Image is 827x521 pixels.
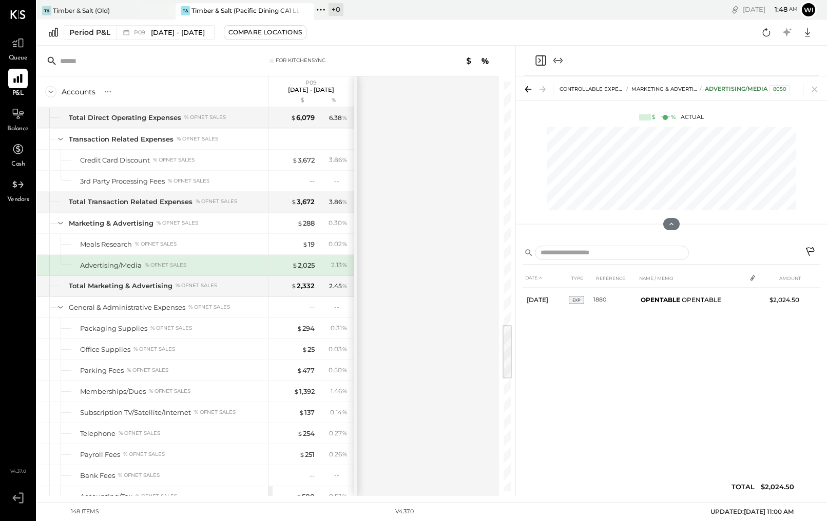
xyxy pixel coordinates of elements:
[331,387,348,396] div: 1.46
[196,198,237,205] div: % of NET SALES
[291,281,315,291] div: 2,332
[181,6,190,15] div: T&
[53,6,110,15] div: Timber & Salt (Old)
[150,325,192,332] div: % of NET SALES
[329,345,348,354] div: 0.03
[342,324,348,332] span: %
[42,6,51,15] div: T&
[637,269,746,288] th: NAME / MEMO
[292,155,315,165] div: 3,672
[80,345,130,354] div: Office Supplies
[764,288,803,312] td: $2,024.50
[637,288,746,312] td: OPENTABLE
[276,57,325,64] div: For KitchenSync
[80,450,120,459] div: Payroll Fees
[342,218,348,227] span: %
[663,218,680,230] button: Hide Chart
[705,85,790,93] div: Advertising/Media
[7,195,29,205] span: Vendors
[1,104,35,134] a: Balance
[297,366,302,374] span: $
[194,409,236,416] div: % of NET SALES
[342,366,348,374] span: %
[62,87,95,97] div: Accounts
[342,197,348,206] span: %
[9,54,28,63] span: Queue
[534,54,547,67] button: Close panel
[157,219,198,227] div: % of NET SALES
[329,239,348,249] div: 0.02
[310,303,315,312] div: --
[69,281,172,291] div: Total Marketing & Advertising
[331,324,348,333] div: 0.31
[294,387,315,396] div: 1,392
[652,113,656,122] div: $
[291,282,297,290] span: $
[151,28,205,37] span: [DATE] - [DATE]
[639,113,704,122] div: Actual
[342,239,348,248] span: %
[631,86,706,92] span: Marketing & Advertising
[168,177,209,185] div: % of NET SALES
[342,282,348,290] span: %
[80,429,116,438] div: Telephone
[297,429,303,437] span: $
[294,387,299,395] span: $
[291,197,315,207] div: 3,672
[310,471,315,480] div: --
[80,492,132,502] div: Accounting/Tax
[593,288,637,312] td: 1880
[569,269,593,288] th: TYPE
[329,366,348,375] div: 0.50
[395,508,414,516] div: v 4.37.0
[176,282,217,289] div: % of NET SALES
[291,113,296,122] span: $
[342,492,348,500] span: %
[274,96,315,105] div: $
[80,324,147,333] div: Packaging Supplies
[123,451,165,458] div: % of NET SALES
[329,282,348,291] div: 2.45
[329,155,348,165] div: 3.86
[329,3,343,16] div: + 0
[329,450,348,459] div: 0.26
[80,471,115,480] div: Bank Fees
[177,135,218,143] div: % of NET SALES
[69,218,153,228] div: Marketing & Advertising
[523,269,569,288] th: DATE
[329,429,348,438] div: 0.27
[80,155,150,165] div: Credit Card Discount
[296,492,302,500] span: $
[69,303,185,312] div: General & Administrative Expenses
[118,472,160,479] div: % of NET SALES
[560,86,632,92] span: CONTROLLABLE EXPENSES
[334,471,348,479] div: --
[329,492,348,501] div: 0.53
[342,345,348,353] span: %
[317,96,351,105] div: %
[330,408,348,417] div: 0.14
[69,134,174,144] div: Transaction Related Expenses
[127,367,168,374] div: % of NET SALES
[136,493,177,500] div: % of NET SALES
[523,288,569,312] td: [DATE]
[764,269,803,288] th: AMOUNT
[292,156,298,164] span: $
[135,241,177,248] div: % of NET SALES
[302,345,315,354] div: 25
[191,6,299,15] div: Timber & Salt (Pacific Dining CA1 LLC)
[149,388,190,395] div: % of NET SALES
[80,260,142,270] div: Advertising/Media
[299,408,315,417] div: 137
[188,304,230,311] div: % of NET SALES
[329,197,348,207] div: 3.86
[133,346,175,353] div: % of NET SALES
[310,176,315,186] div: --
[145,262,186,269] div: % of NET SALES
[800,2,817,18] button: wi
[224,25,306,39] button: Compare Locations
[342,260,348,269] span: %
[69,197,193,207] div: Total Transaction Related Expenses
[770,85,790,93] div: 8050
[297,429,315,438] div: 254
